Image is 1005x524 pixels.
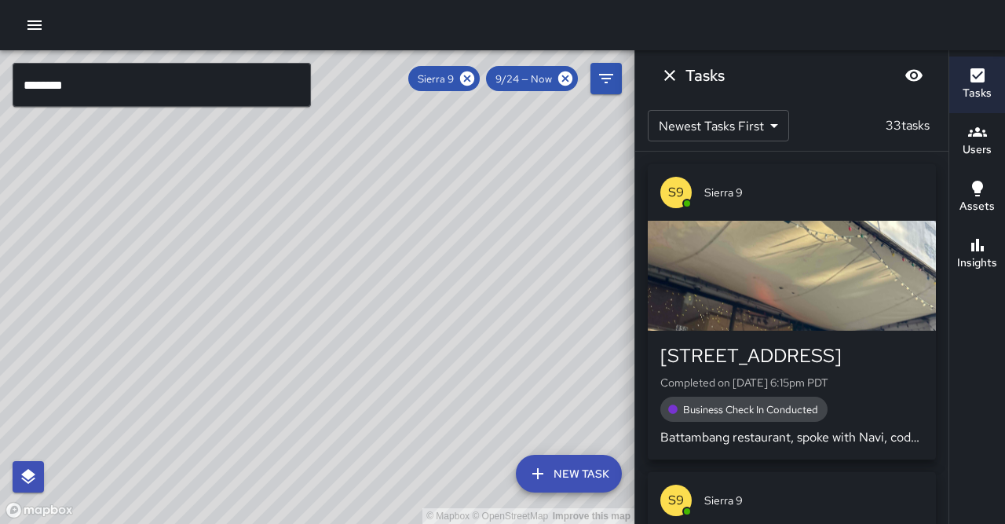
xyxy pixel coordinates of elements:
[949,226,1005,283] button: Insights
[660,343,923,368] div: [STREET_ADDRESS]
[660,375,923,390] p: Completed on [DATE] 6:15pm PDT
[486,72,561,86] span: 9/24 — Now
[660,428,923,447] p: Battambang restaurant, spoke with Navi, code 4
[963,141,992,159] h6: Users
[590,63,622,94] button: Filters
[516,455,622,493] button: New Task
[674,403,828,416] span: Business Check In Conducted
[949,170,1005,226] button: Assets
[704,493,923,508] span: Sierra 9
[668,183,684,202] p: S9
[898,60,930,91] button: Blur
[486,66,578,91] div: 9/24 — Now
[957,255,997,272] h6: Insights
[685,63,725,88] h6: Tasks
[408,72,463,86] span: Sierra 9
[949,57,1005,113] button: Tasks
[704,185,923,200] span: Sierra 9
[648,110,789,141] div: Newest Tasks First
[959,198,995,215] h6: Assets
[963,85,992,102] h6: Tasks
[668,491,684,510] p: S9
[408,66,480,91] div: Sierra 9
[648,164,936,460] button: S9Sierra 9[STREET_ADDRESS]Completed on [DATE] 6:15pm PDTBusiness Check In ConductedBattambang res...
[654,60,685,91] button: Dismiss
[949,113,1005,170] button: Users
[879,116,936,135] p: 33 tasks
